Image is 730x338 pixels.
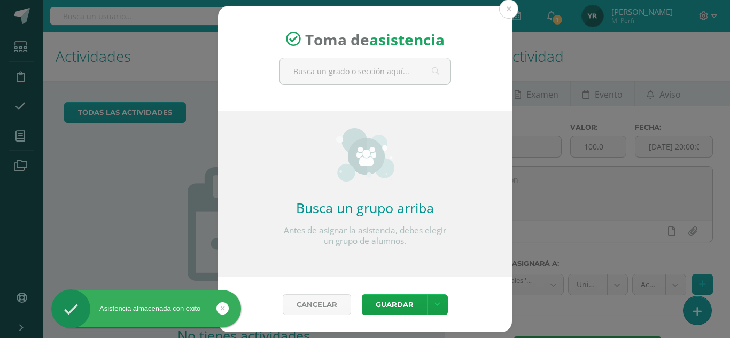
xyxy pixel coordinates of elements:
div: Asistencia almacenada con éxito [51,304,241,313]
span: Toma de [305,29,445,49]
p: Antes de asignar la asistencia, debes elegir un grupo de alumnos. [279,225,451,247]
strong: asistencia [369,29,445,49]
button: Guardar [362,294,427,315]
h2: Busca un grupo arriba [279,199,451,217]
input: Busca un grado o sección aquí... [280,58,450,84]
img: groups_small.png [336,128,394,182]
a: Cancelar [283,294,351,315]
